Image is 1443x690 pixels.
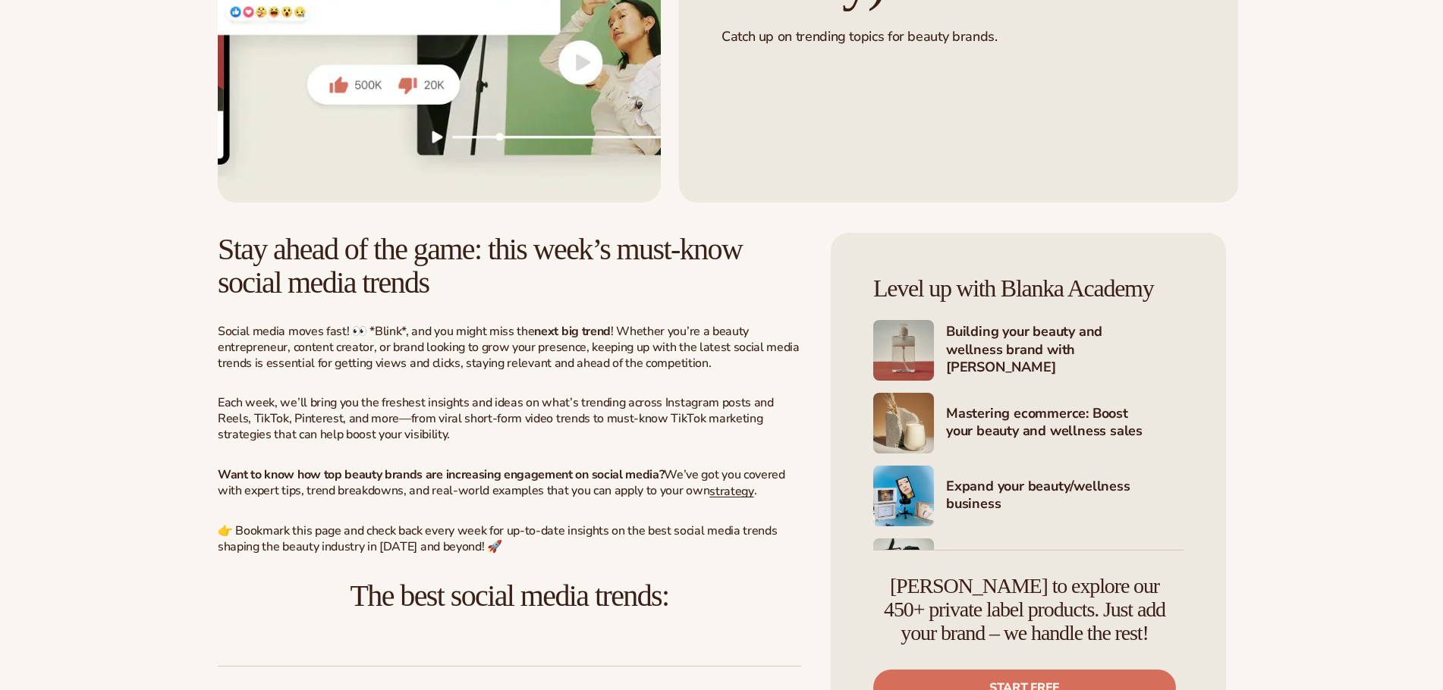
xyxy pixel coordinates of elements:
a: Shopify Image 4 Mastering ecommerce: Boost your beauty and wellness sales [873,393,1184,453]
img: Shopify Image 6 [873,538,934,599]
a: Shopify Image 5 Expand your beauty/wellness business [873,466,1184,526]
h4: Expand your beauty/wellness business [946,478,1184,515]
a: Shopify Image 3 Building your beauty and wellness brand with [PERSON_NAME] [873,320,1184,381]
a: strategy [709,482,753,499]
p: Social media moves fast! 👀 *Blink*, and you might miss the ! Whether you’re a beauty entrepreneur... [218,324,801,371]
h4: Level up with Blanka Academy [873,275,1184,302]
h2: The best social media trends: [218,579,801,613]
h2: Stay ahead of the game: this week’s must-know social media trends [218,233,801,300]
img: Shopify Image 5 [873,466,934,526]
a: Shopify Image 6 Marketing your beauty and wellness brand 101 [873,538,1184,599]
h4: Building your beauty and wellness brand with [PERSON_NAME] [946,323,1184,378]
p: We’ve got you covered with expert tips, trend breakdowns, and real-world examples that you can ap... [218,467,801,499]
h4: [PERSON_NAME] to explore our 450+ private label products. Just add your brand – we handle the rest! [873,575,1176,645]
strong: next big trend [534,323,611,340]
p: 👉 Bookmark this page and check back every week for up-to-date insights on the best social media t... [218,523,801,555]
img: Shopify Image 3 [873,320,934,381]
h4: Mastering ecommerce: Boost your beauty and wellness sales [946,405,1184,442]
p: Each week, we’ll bring you the freshest insights and ideas on what’s trending across Instagram po... [218,395,801,442]
strong: Want to know how top beauty brands are increasing engagement on social media? [218,466,664,483]
span: Catch up on trending topics for beauty brands. [721,27,997,45]
img: Shopify Image 4 [873,393,934,453]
